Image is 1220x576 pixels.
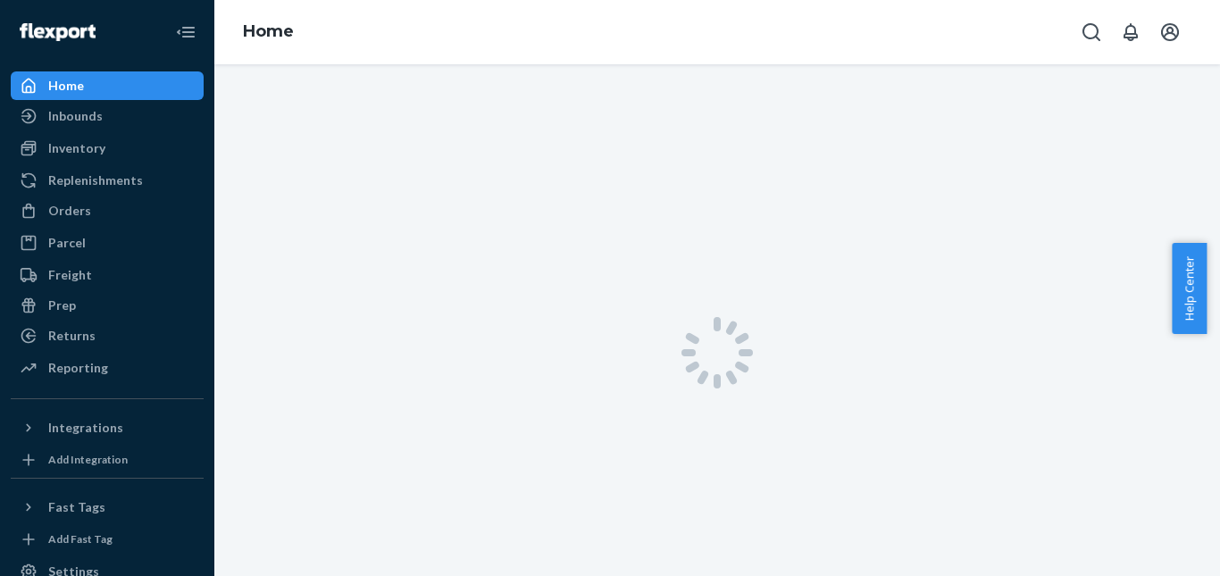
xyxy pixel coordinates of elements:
a: Replenishments [11,166,204,195]
a: Inventory [11,134,204,163]
img: Flexport logo [20,23,96,41]
button: Help Center [1172,243,1207,334]
a: Reporting [11,354,204,382]
a: Freight [11,261,204,289]
div: Integrations [48,419,123,437]
a: Prep [11,291,204,320]
div: Home [48,77,84,95]
div: Fast Tags [48,498,105,516]
a: Add Integration [11,449,204,471]
div: Freight [48,266,92,284]
button: Close Navigation [168,14,204,50]
div: Replenishments [48,171,143,189]
button: Open account menu [1152,14,1188,50]
div: Orders [48,202,91,220]
a: Home [243,21,294,41]
button: Fast Tags [11,493,204,522]
a: Add Fast Tag [11,529,204,550]
ol: breadcrumbs [229,6,308,58]
a: Orders [11,196,204,225]
button: Open Search Box [1074,14,1109,50]
div: Inventory [48,139,105,157]
a: Returns [11,321,204,350]
div: Prep [48,296,76,314]
div: Add Integration [48,452,128,467]
a: Parcel [11,229,204,257]
div: Add Fast Tag [48,531,113,547]
a: Home [11,71,204,100]
button: Integrations [11,413,204,442]
div: Reporting [48,359,108,377]
a: Inbounds [11,102,204,130]
button: Open notifications [1113,14,1149,50]
div: Inbounds [48,107,103,125]
div: Returns [48,327,96,345]
div: Parcel [48,234,86,252]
